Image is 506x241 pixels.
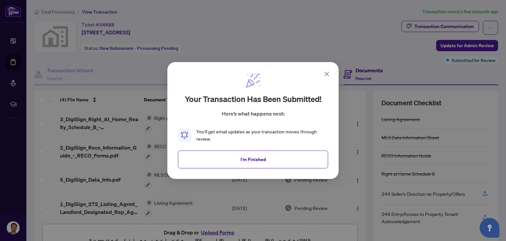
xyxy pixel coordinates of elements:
h2: Your transaction has been submitted! [185,94,322,104]
span: I'm Finished [240,154,266,165]
p: Here’s what happens next: [222,110,285,118]
div: You’ll get email updates as your transaction moves through review. [196,128,328,143]
button: Open asap [480,218,499,238]
button: I'm Finished [178,151,328,168]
